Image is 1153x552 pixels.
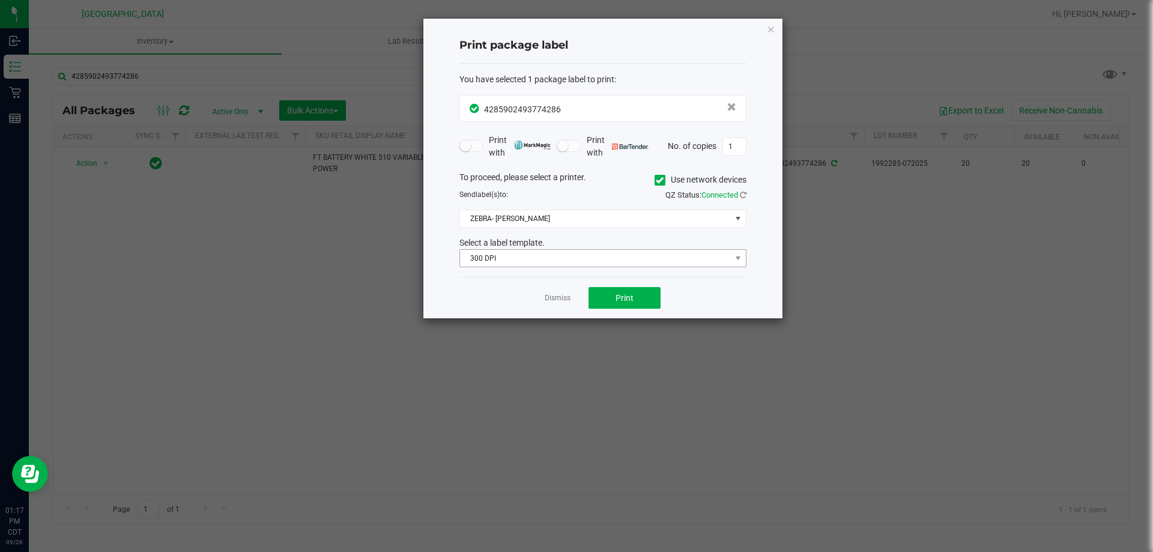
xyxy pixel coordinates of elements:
[476,190,500,199] span: label(s)
[484,105,561,114] span: 4285902493774286
[587,134,649,159] span: Print with
[665,190,746,199] span: QZ Status:
[616,293,634,303] span: Print
[545,293,570,303] a: Dismiss
[459,73,746,86] div: :
[589,287,661,309] button: Print
[489,134,551,159] span: Print with
[514,141,551,150] img: mark_magic_cybra.png
[470,102,481,115] span: In Sync
[459,38,746,53] h4: Print package label
[460,210,731,227] span: ZEBRA- [PERSON_NAME]
[450,237,755,249] div: Select a label template.
[668,141,716,150] span: No. of copies
[12,456,48,492] iframe: Resource center
[450,171,755,189] div: To proceed, please select a printer.
[612,144,649,150] img: bartender.png
[460,250,731,267] span: 300 DPI
[459,74,614,84] span: You have selected 1 package label to print
[655,174,746,186] label: Use network devices
[459,190,508,199] span: Send to:
[701,190,738,199] span: Connected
